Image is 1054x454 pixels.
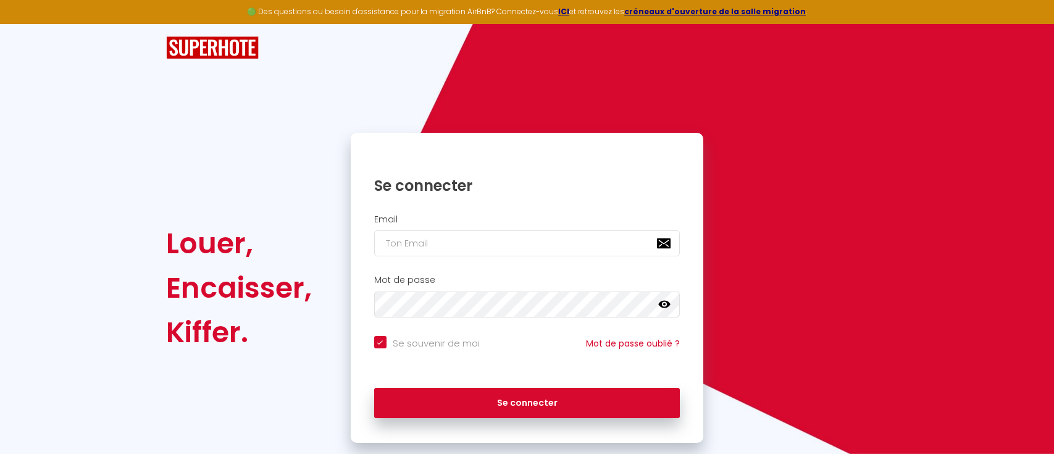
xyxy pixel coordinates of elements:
[586,337,680,350] a: Mot de passe oublié ?
[374,230,680,256] input: Ton Email
[166,36,259,59] img: SuperHote logo
[624,6,806,17] a: créneaux d'ouverture de la salle migration
[374,275,680,285] h2: Mot de passe
[166,221,312,266] div: Louer,
[558,6,569,17] a: ICI
[374,388,680,419] button: Se connecter
[166,266,312,310] div: Encaisser,
[374,214,680,225] h2: Email
[374,176,680,195] h1: Se connecter
[166,310,312,355] div: Kiffer.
